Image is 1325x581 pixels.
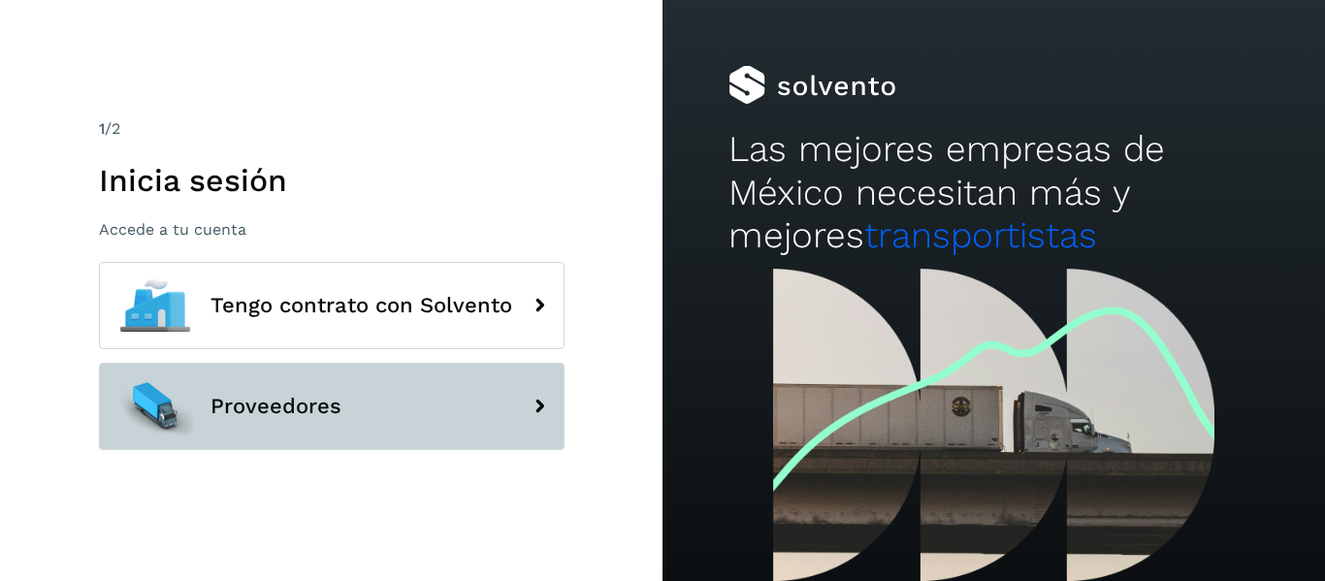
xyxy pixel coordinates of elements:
[99,363,565,450] button: Proveedores
[210,294,512,317] span: Tengo contrato con Solvento
[99,119,105,138] span: 1
[210,395,341,418] span: Proveedores
[99,262,565,349] button: Tengo contrato con Solvento
[99,162,565,199] h1: Inicia sesión
[99,117,565,141] div: /2
[728,128,1258,257] h2: Las mejores empresas de México necesitan más y mejores
[99,220,565,239] p: Accede a tu cuenta
[864,214,1097,256] span: transportistas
